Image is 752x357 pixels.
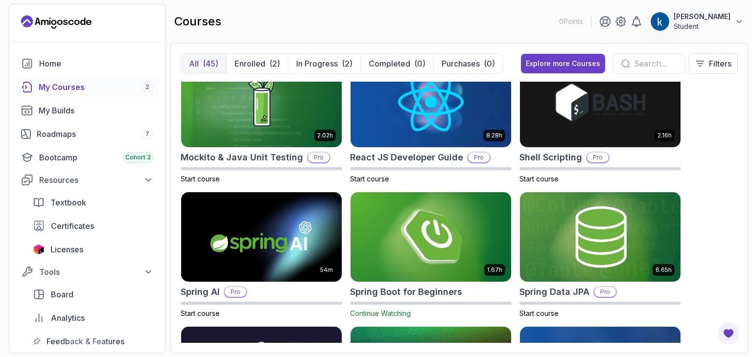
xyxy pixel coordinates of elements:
[350,309,411,317] span: Continue Watching
[145,83,149,91] span: 2
[39,81,153,93] div: My Courses
[39,266,153,278] div: Tools
[39,58,153,69] div: Home
[414,58,425,69] div: (0)
[350,151,463,164] h2: React JS Developer Guide
[519,151,582,164] h2: Shell Scripting
[51,312,85,324] span: Analytics
[717,322,740,345] button: Open Feedback Button
[235,58,265,69] p: Enrolled
[342,58,352,69] div: (2)
[484,58,495,69] div: (0)
[487,266,502,274] p: 1.67h
[27,193,159,212] a: textbook
[320,266,333,274] p: 54m
[181,309,220,317] span: Start course
[15,263,159,281] button: Tools
[521,54,605,73] button: Explore more Courses
[519,309,559,317] span: Start course
[486,132,502,139] p: 8.28h
[520,192,681,282] img: Spring Data JPA card
[520,57,681,147] img: Shell Scripting card
[203,58,218,69] div: (45)
[27,240,159,259] a: licenses
[50,244,83,255] span: Licenses
[21,14,92,30] a: Landing page
[674,12,730,22] p: [PERSON_NAME]
[594,287,616,297] p: Pro
[559,17,583,26] p: 0 Points
[39,174,153,186] div: Resources
[442,58,480,69] p: Purchases
[519,285,589,299] h2: Spring Data JPA
[27,285,159,304] a: board
[674,22,730,31] p: Student
[15,124,159,144] a: roadmaps
[27,216,159,236] a: certificates
[689,53,738,74] button: Filters
[37,128,153,140] div: Roadmaps
[145,130,149,138] span: 7
[350,285,462,299] h2: Spring Boot for Beginners
[433,54,503,73] button: Purchases(0)
[181,151,303,164] h2: Mockito & Java Unit Testing
[308,153,329,162] p: Pro
[288,54,360,73] button: In Progress(2)
[181,54,226,73] button: All(45)
[189,58,199,69] p: All
[651,12,669,31] img: user profile image
[181,57,342,147] img: Mockito & Java Unit Testing card
[15,77,159,97] a: courses
[15,148,159,167] a: bootcamp
[317,132,333,139] p: 2.02h
[39,152,153,163] div: Bootcamp
[125,154,151,161] span: Cohort 3
[650,12,744,31] button: user profile image[PERSON_NAME]Student
[15,54,159,73] a: home
[634,58,677,69] input: Search...
[587,153,609,162] p: Pro
[51,289,73,300] span: Board
[526,59,600,68] div: Explore more Courses
[33,245,45,254] img: jetbrains icon
[350,175,389,183] span: Start course
[468,153,490,162] p: Pro
[360,54,433,73] button: Completed(0)
[709,58,731,69] p: Filters
[181,192,342,282] img: Spring AI card
[225,287,246,297] p: Pro
[658,132,672,139] p: 2.16h
[39,105,153,116] div: My Builds
[50,197,86,208] span: Textbook
[226,54,288,73] button: Enrolled(2)
[369,58,410,69] p: Completed
[174,14,221,29] h2: courses
[181,285,220,299] h2: Spring AI
[656,266,672,274] p: 6.65h
[15,101,159,120] a: builds
[269,58,280,69] div: (2)
[27,332,159,351] a: feedback
[181,175,220,183] span: Start course
[51,220,94,232] span: Certificates
[296,58,338,69] p: In Progress
[15,171,159,189] button: Resources
[347,190,515,284] img: Spring Boot for Beginners card
[519,175,559,183] span: Start course
[351,57,511,147] img: React JS Developer Guide card
[27,308,159,328] a: analytics
[47,335,124,347] span: Feedback & Features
